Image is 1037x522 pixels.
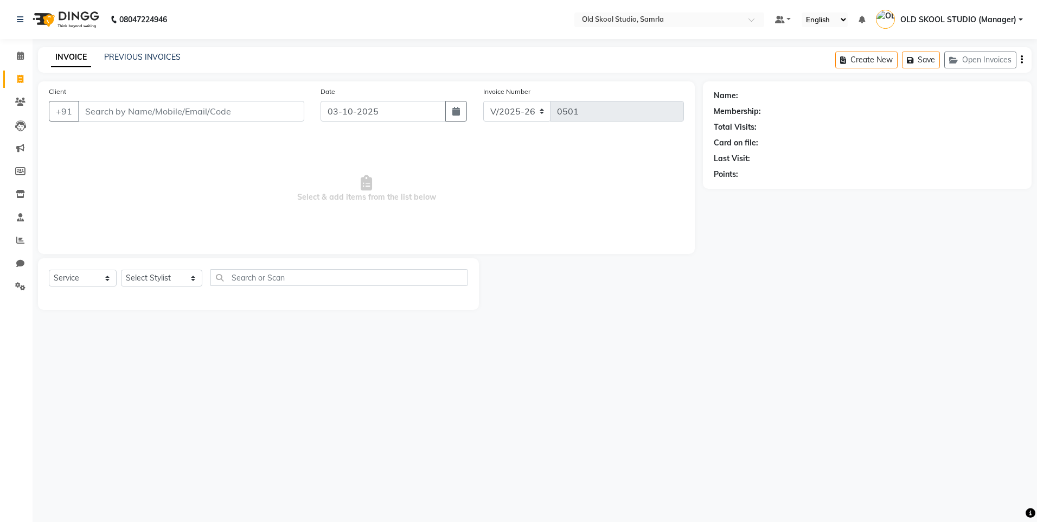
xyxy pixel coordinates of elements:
[119,4,167,35] b: 08047224946
[28,4,102,35] img: logo
[944,52,1016,68] button: Open Invoices
[714,169,738,180] div: Points:
[78,101,304,122] input: Search by Name/Mobile/Email/Code
[104,52,181,62] a: PREVIOUS INVOICES
[714,90,738,101] div: Name:
[714,153,750,164] div: Last Visit:
[49,87,66,97] label: Client
[835,52,898,68] button: Create New
[714,137,758,149] div: Card on file:
[714,106,761,117] div: Membership:
[210,269,468,286] input: Search or Scan
[49,135,684,243] span: Select & add items from the list below
[902,52,940,68] button: Save
[321,87,335,97] label: Date
[49,101,79,122] button: +91
[483,87,530,97] label: Invoice Number
[900,14,1016,26] span: OLD SKOOL STUDIO (Manager)
[876,10,895,29] img: OLD SKOOL STUDIO (Manager)
[714,122,757,133] div: Total Visits:
[51,48,91,67] a: INVOICE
